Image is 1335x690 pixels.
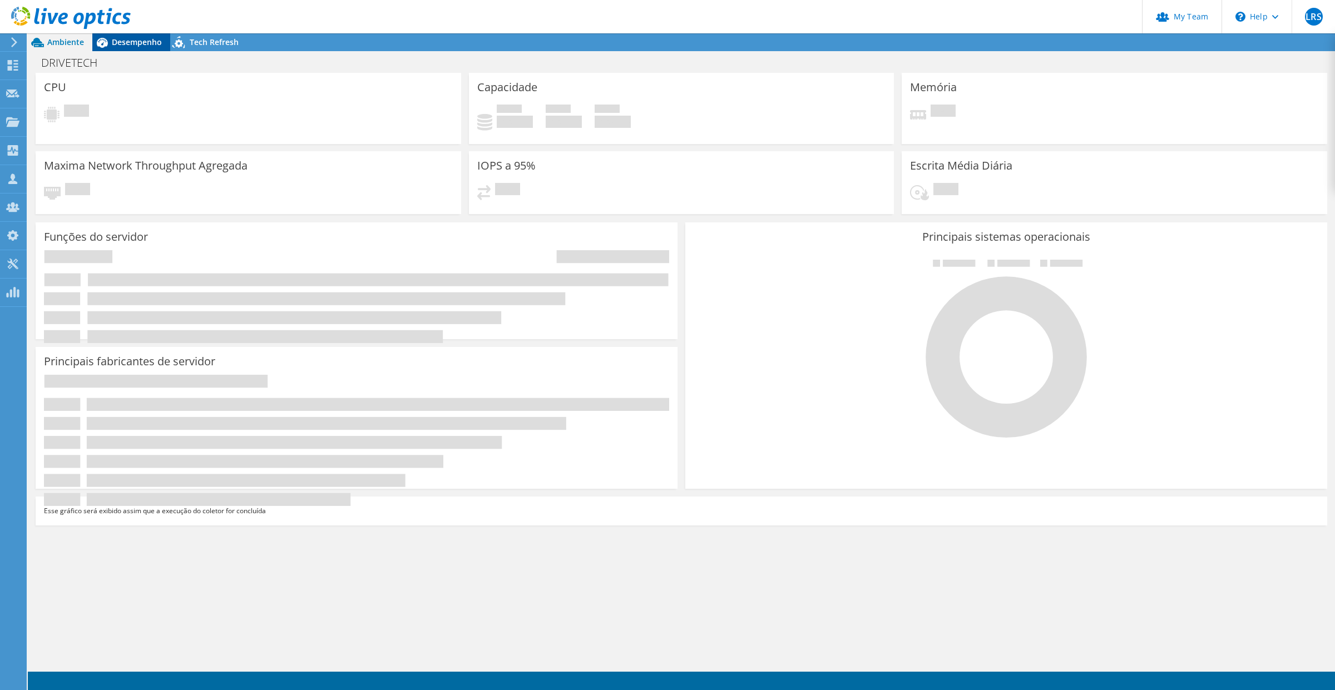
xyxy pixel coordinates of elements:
[595,116,631,128] h4: 0 GiB
[44,231,148,243] h3: Funções do servidor
[477,81,537,93] h3: Capacidade
[931,105,956,120] span: Pendente
[910,160,1012,172] h3: Escrita Média Diária
[190,37,239,47] span: Tech Refresh
[36,57,115,69] h1: DRIVETECH
[497,116,533,128] h4: 0 GiB
[64,105,89,120] span: Pendente
[497,105,522,116] span: Usado
[65,183,90,198] span: Pendente
[36,497,1327,525] div: Esse gráfico será exibido assim que a execução do coletor for concluída
[477,160,536,172] h3: IOPS a 95%
[44,160,248,172] h3: Maxima Network Throughput Agregada
[44,355,215,368] h3: Principais fabricantes de servidor
[694,231,1319,243] h3: Principais sistemas operacionais
[495,183,520,198] span: Pendente
[546,105,571,116] span: Disponível
[112,37,162,47] span: Desempenho
[47,37,84,47] span: Ambiente
[910,81,957,93] h3: Memória
[1305,8,1323,26] span: LRS
[933,183,958,198] span: Pendente
[595,105,620,116] span: Total
[44,81,66,93] h3: CPU
[546,116,582,128] h4: 0 GiB
[1235,12,1245,22] svg: \n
